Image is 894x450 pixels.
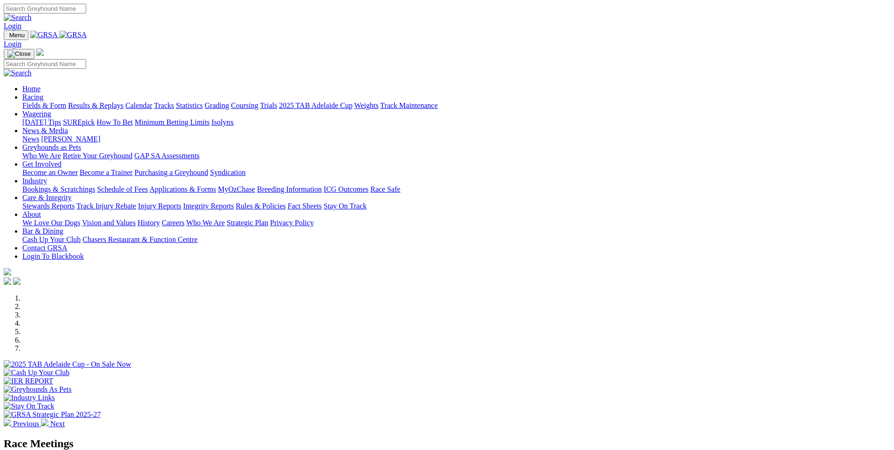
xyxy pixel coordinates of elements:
[22,235,81,243] a: Cash Up Your Club
[211,118,234,126] a: Isolynx
[22,135,39,143] a: News
[22,101,66,109] a: Fields & Form
[9,32,25,39] span: Menu
[22,127,68,134] a: News & Media
[82,219,135,227] a: Vision and Values
[260,101,277,109] a: Trials
[176,101,203,109] a: Statistics
[149,185,216,193] a: Applications & Forms
[4,377,53,385] img: IER REPORT
[4,410,101,419] img: GRSA Strategic Plan 2025-27
[68,101,123,109] a: Results & Replays
[210,168,245,176] a: Syndication
[22,235,890,244] div: Bar & Dining
[22,194,72,201] a: Care & Integrity
[370,185,400,193] a: Race Safe
[7,50,31,58] img: Close
[22,85,41,93] a: Home
[324,185,368,193] a: ICG Outcomes
[82,235,197,243] a: Chasers Restaurant & Function Centre
[227,219,268,227] a: Strategic Plan
[22,185,95,193] a: Bookings & Scratchings
[80,168,133,176] a: Become a Trainer
[22,244,67,252] a: Contact GRSA
[4,369,69,377] img: Cash Up Your Club
[135,152,200,160] a: GAP SA Assessments
[22,168,78,176] a: Become an Owner
[4,419,11,426] img: chevron-left-pager-white.svg
[4,59,86,69] input: Search
[270,219,314,227] a: Privacy Policy
[4,385,72,394] img: Greyhounds As Pets
[205,101,229,109] a: Grading
[4,437,890,450] h2: Race Meetings
[279,101,352,109] a: 2025 TAB Adelaide Cup
[218,185,255,193] a: MyOzChase
[4,69,32,77] img: Search
[236,202,286,210] a: Rules & Policies
[380,101,438,109] a: Track Maintenance
[4,402,54,410] img: Stay On Track
[22,118,61,126] a: [DATE] Tips
[22,135,890,143] div: News & Media
[22,160,61,168] a: Get Involved
[22,210,41,218] a: About
[4,394,55,402] img: Industry Links
[41,135,100,143] a: [PERSON_NAME]
[288,202,322,210] a: Fact Sheets
[231,101,258,109] a: Coursing
[125,101,152,109] a: Calendar
[13,420,39,428] span: Previous
[30,31,58,39] img: GRSA
[63,118,95,126] a: SUREpick
[13,277,20,285] img: twitter.svg
[41,419,48,426] img: chevron-right-pager-white.svg
[76,202,136,210] a: Track Injury Rebate
[97,185,148,193] a: Schedule of Fees
[137,219,160,227] a: History
[4,13,32,22] img: Search
[22,219,80,227] a: We Love Our Dogs
[4,30,28,40] button: Toggle navigation
[22,118,890,127] div: Wagering
[22,152,890,160] div: Greyhounds as Pets
[22,227,63,235] a: Bar & Dining
[22,152,61,160] a: Who We Are
[97,118,133,126] a: How To Bet
[22,101,890,110] div: Racing
[186,219,225,227] a: Who We Are
[354,101,379,109] a: Weights
[154,101,174,109] a: Tracks
[4,277,11,285] img: facebook.svg
[135,168,208,176] a: Purchasing a Greyhound
[22,93,43,101] a: Racing
[22,143,81,151] a: Greyhounds as Pets
[41,420,65,428] a: Next
[22,185,890,194] div: Industry
[36,48,44,56] img: logo-grsa-white.png
[4,40,21,48] a: Login
[4,4,86,13] input: Search
[4,22,21,30] a: Login
[22,202,74,210] a: Stewards Reports
[50,420,65,428] span: Next
[4,360,131,369] img: 2025 TAB Adelaide Cup - On Sale Now
[22,110,51,118] a: Wagering
[162,219,184,227] a: Careers
[138,202,181,210] a: Injury Reports
[183,202,234,210] a: Integrity Reports
[22,177,47,185] a: Industry
[22,219,890,227] div: About
[4,49,34,59] button: Toggle navigation
[4,268,11,275] img: logo-grsa-white.png
[22,168,890,177] div: Get Involved
[22,252,84,260] a: Login To Blackbook
[22,202,890,210] div: Care & Integrity
[135,118,210,126] a: Minimum Betting Limits
[324,202,366,210] a: Stay On Track
[63,152,133,160] a: Retire Your Greyhound
[60,31,87,39] img: GRSA
[4,420,41,428] a: Previous
[257,185,322,193] a: Breeding Information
